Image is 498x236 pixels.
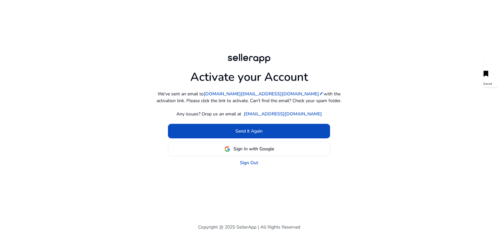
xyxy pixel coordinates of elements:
[319,91,324,96] mat-icon: edit
[235,128,263,134] span: Send it Again
[483,59,490,67] img: Editorialist Icon
[168,124,330,138] button: Send it Again
[224,146,230,152] img: google-logo.svg
[483,82,492,86] span: Saved
[176,111,241,117] p: Any issues? Drop us an email at
[244,111,322,117] a: [EMAIL_ADDRESS][DOMAIN_NAME]
[483,70,488,77] img: Saved Icon
[152,91,346,104] p: We've sent an email to with the activation link. Please click the link to activate. Can't find th...
[204,91,324,97] a: [DOMAIN_NAME][EMAIL_ADDRESS][DOMAIN_NAME]
[240,159,258,166] a: Sign Out
[190,65,308,84] h1: Activate your Account
[233,145,274,152] span: Sign In with Google
[168,142,330,156] button: Sign In with Google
